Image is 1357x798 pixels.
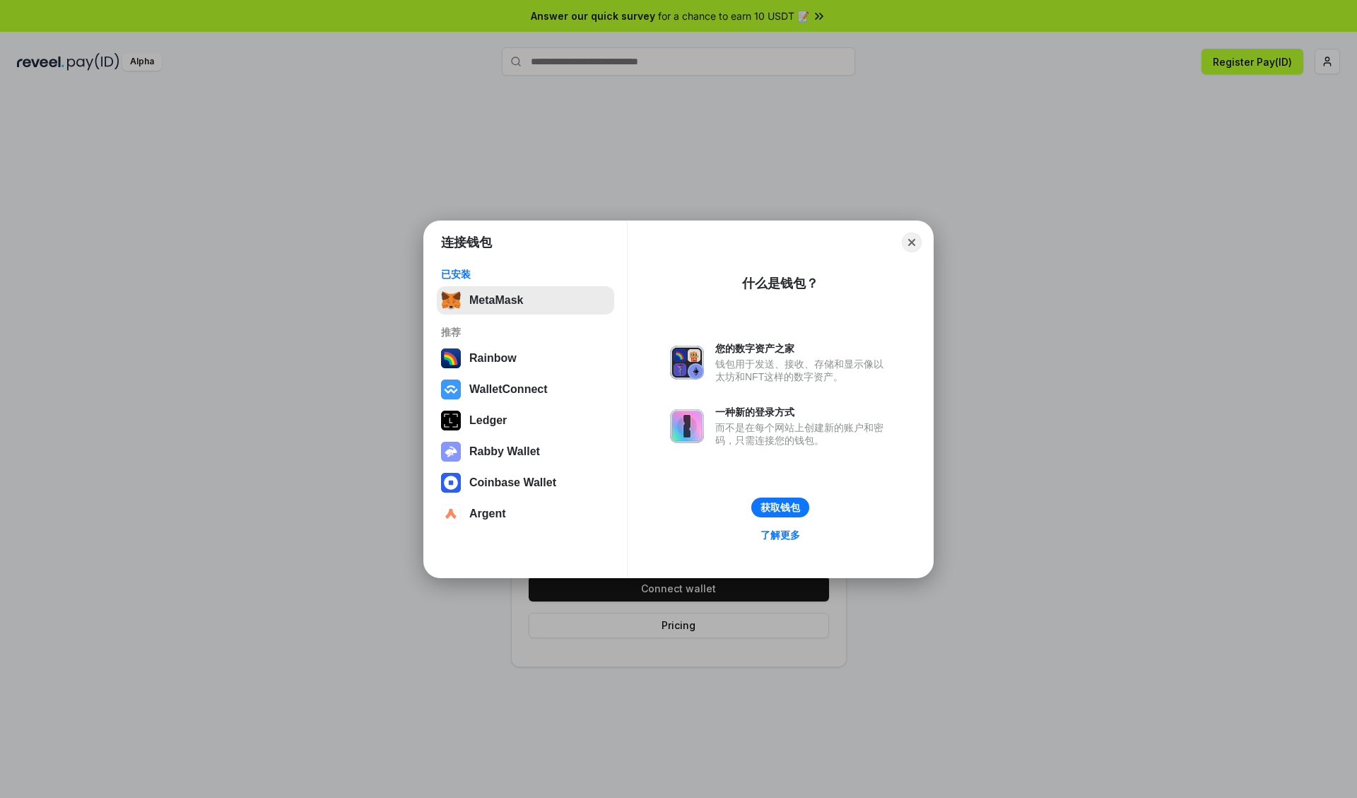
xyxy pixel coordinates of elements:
[469,476,556,489] div: Coinbase Wallet
[441,411,461,430] img: svg+xml,%3Csvg%20xmlns%3D%22http%3A%2F%2Fwww.w3.org%2F2000%2Fsvg%22%20width%3D%2228%22%20height%3...
[437,500,614,528] button: Argent
[469,414,507,427] div: Ledger
[715,358,891,383] div: 钱包用于发送、接收、存储和显示像以太坊和NFT这样的数字资产。
[670,409,704,443] img: svg+xml,%3Csvg%20xmlns%3D%22http%3A%2F%2Fwww.w3.org%2F2000%2Fsvg%22%20fill%3D%22none%22%20viewBox...
[469,383,548,396] div: WalletConnect
[469,445,540,458] div: Rabby Wallet
[742,275,818,292] div: 什么是钱包？
[441,291,461,310] img: svg+xml,%3Csvg%20fill%3D%22none%22%20height%3D%2233%22%20viewBox%3D%220%200%2035%2033%22%20width%...
[469,294,523,307] div: MetaMask
[469,352,517,365] div: Rainbow
[441,348,461,368] img: svg+xml,%3Csvg%20width%3D%22120%22%20height%3D%22120%22%20viewBox%3D%220%200%20120%20120%22%20fil...
[752,526,809,544] a: 了解更多
[437,286,614,315] button: MetaMask
[715,342,891,355] div: 您的数字资产之家
[441,442,461,462] img: svg+xml,%3Csvg%20xmlns%3D%22http%3A%2F%2Fwww.w3.org%2F2000%2Fsvg%22%20fill%3D%22none%22%20viewBox...
[751,498,809,517] button: 获取钱包
[715,421,891,447] div: 而不是在每个网站上创建新的账户和密码，只需连接您的钱包。
[437,469,614,497] button: Coinbase Wallet
[760,501,800,514] div: 获取钱包
[441,326,610,339] div: 推荐
[441,234,492,251] h1: 连接钱包
[437,438,614,466] button: Rabby Wallet
[441,268,610,281] div: 已安装
[469,507,506,520] div: Argent
[715,406,891,418] div: 一种新的登录方式
[441,504,461,524] img: svg+xml,%3Csvg%20width%3D%2228%22%20height%3D%2228%22%20viewBox%3D%220%200%2028%2028%22%20fill%3D...
[437,375,614,404] button: WalletConnect
[760,529,800,541] div: 了解更多
[902,233,922,252] button: Close
[437,406,614,435] button: Ledger
[441,380,461,399] img: svg+xml,%3Csvg%20width%3D%2228%22%20height%3D%2228%22%20viewBox%3D%220%200%2028%2028%22%20fill%3D...
[441,473,461,493] img: svg+xml,%3Csvg%20width%3D%2228%22%20height%3D%2228%22%20viewBox%3D%220%200%2028%2028%22%20fill%3D...
[670,346,704,380] img: svg+xml,%3Csvg%20xmlns%3D%22http%3A%2F%2Fwww.w3.org%2F2000%2Fsvg%22%20fill%3D%22none%22%20viewBox...
[437,344,614,372] button: Rainbow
